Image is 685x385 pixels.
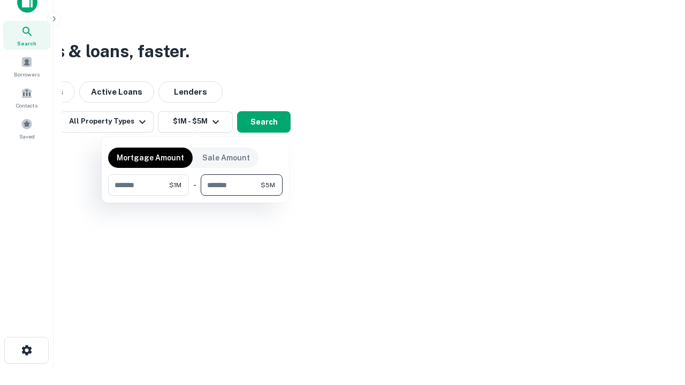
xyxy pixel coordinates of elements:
[193,174,196,196] div: -
[261,180,275,190] span: $5M
[202,152,250,164] p: Sale Amount
[169,180,181,190] span: $1M
[117,152,184,164] p: Mortgage Amount
[631,299,685,351] iframe: Chat Widget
